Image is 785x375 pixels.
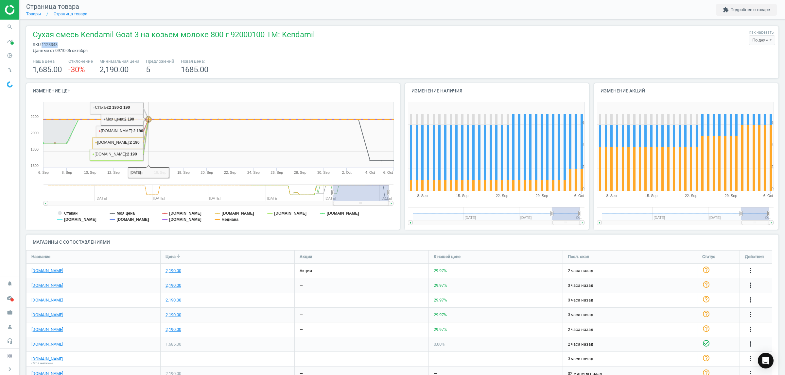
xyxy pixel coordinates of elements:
[383,171,393,174] tspan: 6. Oct
[166,327,181,333] div: 2,190.00
[746,267,754,274] i: more_vert
[434,254,461,260] span: К нашей цене
[99,65,129,74] span: 2,190.00
[31,147,39,151] text: 1800
[31,268,63,274] a: [DOMAIN_NAME]
[746,281,754,290] button: more_vert
[222,211,254,216] tspan: [DOMAIN_NAME]
[568,254,589,260] span: Посл. скан
[772,187,774,191] text: 0
[772,121,774,124] text: 6
[746,296,754,304] i: more_vert
[201,171,213,174] tspan: 20. Sep
[746,340,754,348] i: more_vert
[4,35,16,47] i: timeline
[765,216,772,220] tspan: O…
[181,58,208,64] span: Новая цена:
[746,296,754,304] button: more_vert
[300,327,303,333] div: —
[702,281,710,288] i: help_outline
[33,29,315,42] span: Сухая смесь Kendamil Goat 3 на козьем молоке 800 г 92000100 TM: Kendamil
[434,356,437,362] div: —
[772,165,774,169] text: 2
[26,11,41,16] a: Товары
[224,171,236,174] tspan: 22. Sep
[702,339,710,347] i: check_circle_outline
[772,143,774,147] text: 4
[61,171,72,174] tspan: 8. Sep
[4,64,16,76] i: swap_vert
[4,277,16,290] i: notifications
[68,65,85,74] span: -30 %
[300,268,312,273] span: акция
[31,115,39,119] text: 2200
[300,254,312,260] span: Акции
[381,196,392,200] tspan: [DATE]
[274,211,306,216] tspan: [DOMAIN_NAME]
[64,217,96,222] tspan: [DOMAIN_NAME]
[166,254,176,260] span: Цена
[31,164,39,168] text: 1600
[576,216,583,220] tspan: O…
[365,171,375,174] tspan: 4. Oct
[7,81,13,88] img: wGWNvw8QSZomAAAAABJRU5ErkJggg==
[54,11,87,16] a: Страница товара
[2,365,18,373] button: chevron_right
[26,83,400,99] h4: Изменение цен
[64,211,78,216] tspan: Стакан
[434,342,445,347] span: 0.00 %
[327,211,359,216] tspan: [DOMAIN_NAME]
[4,49,16,62] i: pie_chart_outlined
[166,283,181,288] div: 2,190.00
[702,354,710,362] i: help_outline
[582,165,584,169] text: 2
[434,327,447,332] span: 29.97 %
[247,171,260,174] tspan: 24. Sep
[582,187,584,191] text: 0
[568,312,692,318] span: 3 часа назад
[107,171,120,174] tspan: 12. Sep
[300,283,303,288] div: —
[294,171,306,174] tspan: 28. Sep
[342,171,352,174] tspan: 2. Oct
[702,266,710,274] i: help_outline
[685,194,697,198] tspan: 22. Sep
[746,340,754,349] button: more_vert
[568,327,692,333] span: 2 часа назад
[177,171,190,174] tspan: 18. Sep
[300,356,303,362] div: —
[606,194,617,198] tspan: 8. Sep
[716,4,777,16] button: extensionПодробнее о товаре
[68,58,93,64] span: Отклонение
[270,171,283,174] tspan: 26. Sep
[725,194,737,198] tspan: 29. Sep
[434,298,447,302] span: 29.97 %
[746,311,754,319] button: more_vert
[746,281,754,289] i: more_vert
[31,297,63,303] a: [DOMAIN_NAME]
[594,83,778,99] h4: Изменение акций
[745,254,764,260] span: Действия
[300,297,303,303] div: —
[763,194,773,198] tspan: 6. Oct
[222,217,238,222] tspan: медиана
[31,327,63,333] a: [DOMAIN_NAME]
[434,268,447,273] span: 29.97 %
[746,325,754,334] button: more_vert
[456,194,468,198] tspan: 15. Sep
[434,283,447,288] span: 29.97 %
[568,341,692,347] span: 2 часа назад
[99,58,139,64] span: Минимальная цена
[568,297,692,303] span: 3 часа назад
[317,171,330,174] tspan: 30. Sep
[746,355,754,363] i: more_vert
[117,211,135,216] tspan: Моя цена
[4,306,16,318] i: work
[746,355,754,363] button: more_vert
[169,217,201,222] tspan: [DOMAIN_NAME]
[6,365,14,373] i: chevron_right
[31,312,63,318] a: [DOMAIN_NAME]
[723,7,729,13] i: extension
[33,48,88,53] span: Данные от 09:10 06 октября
